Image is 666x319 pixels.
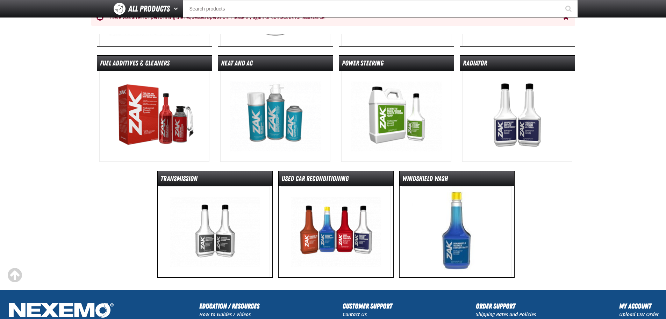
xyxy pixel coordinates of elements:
[460,55,575,162] a: Radiator
[160,186,270,277] img: Transmission
[343,301,392,311] h2: Customer Support
[399,171,515,278] a: Windshield Wash
[7,268,22,283] div: Scroll to the top
[341,71,451,162] img: Power Steering
[400,174,514,186] dt: Windshield Wash
[97,58,212,71] dt: Fuel Additives & Cleaners
[343,311,367,318] a: Contact Us
[279,174,393,186] dt: Used Car Reconditioning
[97,55,212,162] a: Fuel Additives & Cleaners
[476,301,536,311] h2: Order Support
[218,55,333,162] a: Heat and AC
[281,186,391,277] img: Used Car Reconditioning
[128,2,170,15] span: All Products
[220,71,330,162] img: Heat and AC
[619,311,659,318] a: Upload CSV Order
[218,58,333,71] dt: Heat and AC
[476,311,536,318] a: Shipping Rates and Policies
[462,71,572,162] img: Radiator
[619,301,659,311] h2: My Account
[460,58,575,71] dt: Radiator
[99,71,209,162] img: Fuel Additives & Cleaners
[402,186,512,277] img: Windshield Wash
[157,171,273,278] a: Transmission
[339,55,454,162] a: Power Steering
[199,301,259,311] h2: Education / Resources
[278,171,394,278] a: Used Car Reconditioning
[158,174,272,186] dt: Transmission
[199,311,251,318] a: How to Guides / Videos
[339,58,454,71] dt: Power Steering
